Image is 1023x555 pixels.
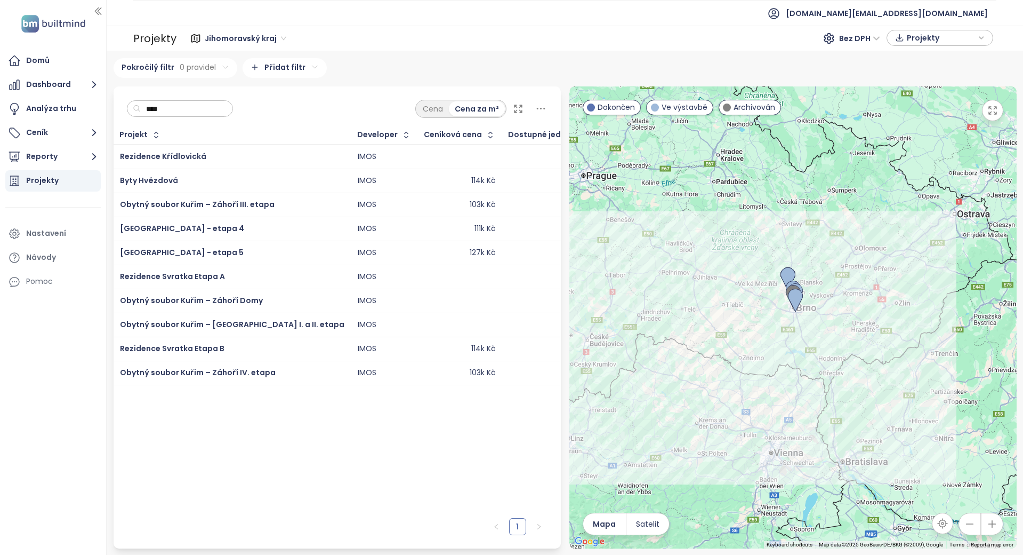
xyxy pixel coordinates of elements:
span: Projekty [907,30,976,46]
span: right [536,524,542,530]
div: Developer [357,131,398,138]
span: 0 pravidel [180,61,216,73]
div: Projekty [133,28,176,49]
div: Cena za m² [449,101,505,116]
a: [GEOGRAPHIC_DATA] - etapa 5 [120,247,244,258]
div: 103k Kč [470,200,495,210]
div: IMOS [358,272,376,282]
div: IMOS [358,296,376,306]
a: Terms (opens in new tab) [949,542,964,548]
div: 114k Kč [471,176,495,186]
a: Obytný soubor Kuřim – Záhoří III. etapa [120,199,275,210]
img: Google [572,535,607,549]
button: left [488,518,505,535]
span: Archivován [734,101,775,113]
div: IMOS [358,200,376,210]
span: Map data ©2025 GeoBasis-DE/BKG (©2009), Google [819,542,943,548]
li: 1 [509,518,526,535]
a: Projekty [5,170,101,192]
span: Satelit [636,518,659,530]
div: Ceníková cena [424,131,482,138]
li: Předchozí strana [488,518,505,535]
div: IMOS [358,368,376,378]
a: Analýza trhu [5,98,101,120]
span: [DOMAIN_NAME][EMAIL_ADDRESS][DOMAIN_NAME] [786,1,988,26]
button: Keyboard shortcuts [767,541,812,549]
a: Domů [5,50,101,72]
button: Ceník [5,122,101,144]
a: Rezidence Křídlovická [120,151,206,162]
a: Report a map error [971,542,1013,548]
img: logo [18,13,88,35]
div: Přidat filtr [243,58,327,78]
button: Satelit [626,513,669,535]
div: IMOS [358,224,376,234]
a: Rezidence Svratka Etapa A [120,271,225,282]
span: Jihomoravský kraj [205,30,286,46]
div: Domů [26,54,50,67]
span: Dokončen [598,101,635,113]
div: Pokročilý filtr [114,58,237,78]
span: Bez DPH [839,30,880,46]
a: Open this area in Google Maps (opens a new window) [572,535,607,549]
a: Obytný soubor Kuřim – [GEOGRAPHIC_DATA] I. a II. etapa [120,319,344,330]
button: Dashboard [5,74,101,96]
span: Ve výstavbě [662,101,707,113]
div: 103k Kč [470,368,495,378]
div: Pomoc [5,271,101,292]
a: Rezidence Svratka Etapa B [120,343,224,354]
div: button [892,30,987,46]
div: Pomoc [26,275,53,288]
div: Analýza trhu [26,102,76,115]
a: Byty Hvězdová [120,175,178,186]
div: 111k Kč [474,224,495,234]
div: Nastavení [26,227,66,240]
span: Dostupné jednotky [508,131,583,138]
a: Obytný soubor Kuřim – Záhoří Domy [120,295,263,306]
button: right [530,518,547,535]
span: left [493,524,500,530]
a: Nastavení [5,223,101,244]
div: 114k Kč [471,344,495,354]
div: Projekty [26,174,59,187]
button: Reporty [5,146,101,168]
li: Následující strana [530,518,547,535]
div: Cena [417,101,449,116]
div: Projekt [119,131,148,138]
div: 127k Kč [470,248,495,258]
div: IMOS [358,176,376,186]
div: IMOS [358,248,376,258]
div: IMOS [358,320,376,330]
a: Obytný soubor Kuřim – Záhoří IV. etapa [120,367,276,378]
div: Návody [26,251,56,264]
div: IMOS [358,344,376,354]
a: 1 [510,519,526,535]
span: Mapa [593,518,616,530]
div: IMOS [358,152,376,162]
button: Mapa [583,513,626,535]
a: Návody [5,247,101,268]
a: [GEOGRAPHIC_DATA] - etapa 4 [120,223,244,234]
